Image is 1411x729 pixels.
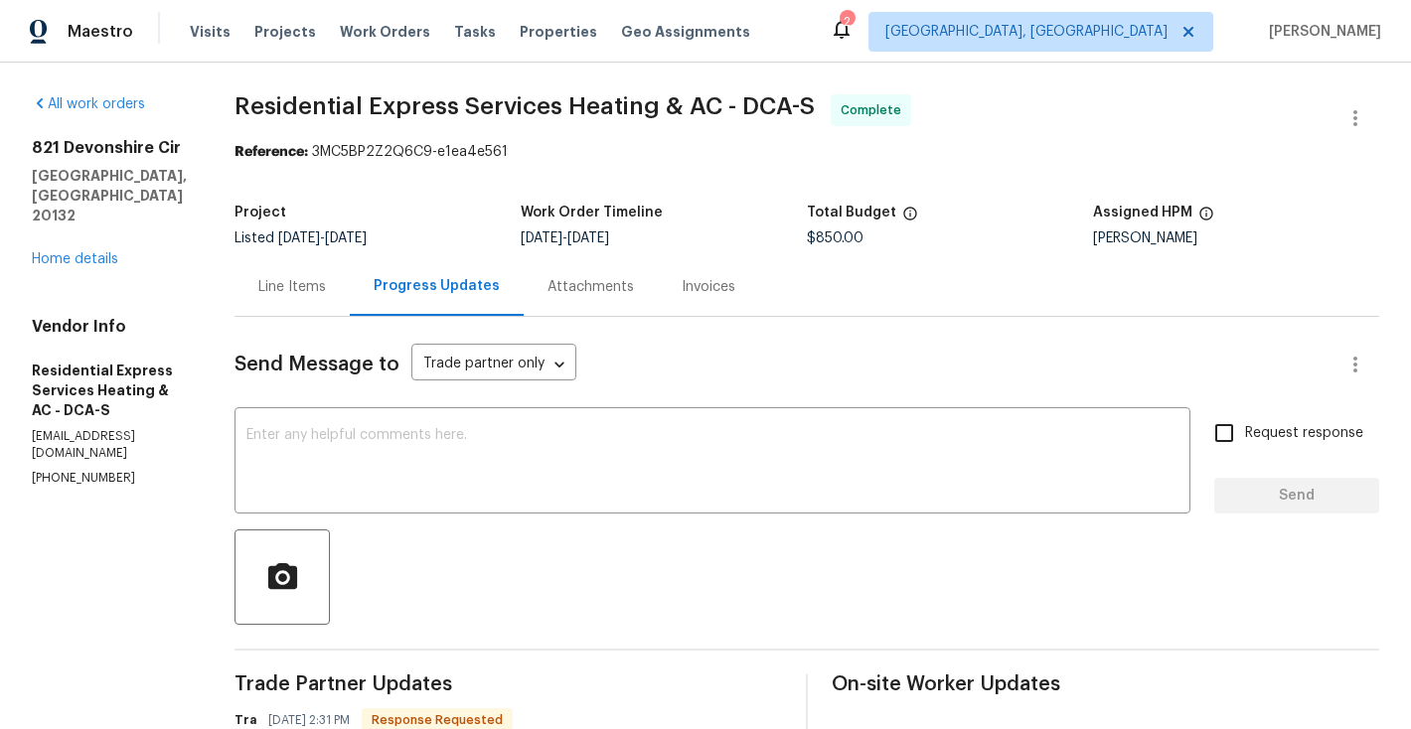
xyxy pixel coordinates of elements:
h5: Project [235,206,286,219]
span: - [278,231,367,245]
span: Tasks [454,25,496,39]
h5: Residential Express Services Heating & AC - DCA-S [32,361,187,420]
div: [PERSON_NAME] [1093,231,1379,245]
span: Visits [190,22,231,42]
span: Work Orders [340,22,430,42]
b: Reference: [235,145,308,159]
span: [DATE] [325,231,367,245]
span: The hpm assigned to this work order. [1198,206,1214,231]
h5: Assigned HPM [1093,206,1192,219]
div: Trade partner only [411,349,576,381]
span: Maestro [68,22,133,42]
span: Request response [1245,423,1363,444]
span: Geo Assignments [621,22,750,42]
div: Attachments [548,277,634,297]
span: Listed [235,231,367,245]
h5: Total Budget [807,206,896,219]
span: Properties [520,22,597,42]
span: - [521,231,609,245]
span: [DATE] [521,231,562,245]
p: [PHONE_NUMBER] [32,470,187,487]
h5: [GEOGRAPHIC_DATA], [GEOGRAPHIC_DATA] 20132 [32,166,187,225]
h2: 821 Devonshire Cir [32,138,187,158]
span: [PERSON_NAME] [1261,22,1381,42]
div: Progress Updates [374,276,500,296]
span: Complete [841,100,909,120]
h5: Work Order Timeline [521,206,663,219]
a: All work orders [32,97,145,111]
span: [DATE] [567,231,609,245]
div: Invoices [682,277,735,297]
span: Send Message to [235,355,399,374]
span: Trade Partner Updates [235,674,782,694]
span: [GEOGRAPHIC_DATA], [GEOGRAPHIC_DATA] [885,22,1168,42]
span: On-site Worker Updates [832,674,1379,694]
span: [DATE] [278,231,320,245]
div: Line Items [258,277,326,297]
div: 2 [840,12,854,32]
p: [EMAIL_ADDRESS][DOMAIN_NAME] [32,428,187,462]
h4: Vendor Info [32,317,187,337]
span: The total cost of line items that have been proposed by Opendoor. This sum includes line items th... [902,206,918,231]
div: 3MC5BP2Z2Q6C9-e1ea4e561 [235,142,1379,162]
span: $850.00 [807,231,863,245]
span: Residential Express Services Heating & AC - DCA-S [235,94,815,118]
span: Projects [254,22,316,42]
a: Home details [32,252,118,266]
